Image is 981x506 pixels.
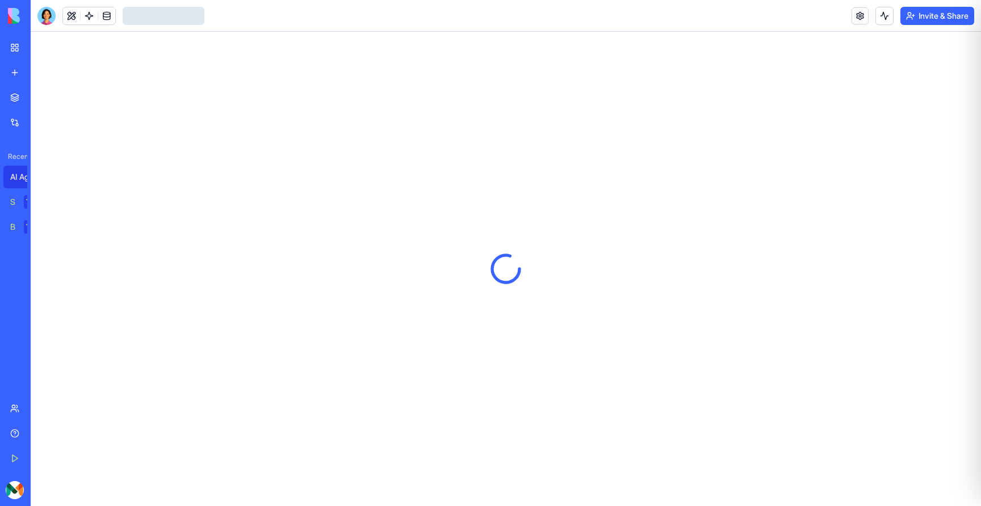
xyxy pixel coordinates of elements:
div: Social Media Content Generator [10,196,16,208]
img: logo [8,8,78,24]
div: TRY [24,220,42,234]
a: AI Agency Growth Hub [3,166,49,188]
a: Social Media Content GeneratorTRY [3,191,49,213]
div: TRY [24,195,42,209]
a: Blog Generation ProTRY [3,216,49,238]
img: ACg8ocL9QCWQVzSr-OLB_Mi0O7HDjpkMy0Kxtn7QjNNHBvPezQrhI767=s96-c [6,481,24,499]
span: Recent [3,152,27,161]
div: AI Agency Growth Hub [10,171,42,183]
button: Invite & Share [900,7,974,25]
div: Blog Generation Pro [10,221,16,233]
